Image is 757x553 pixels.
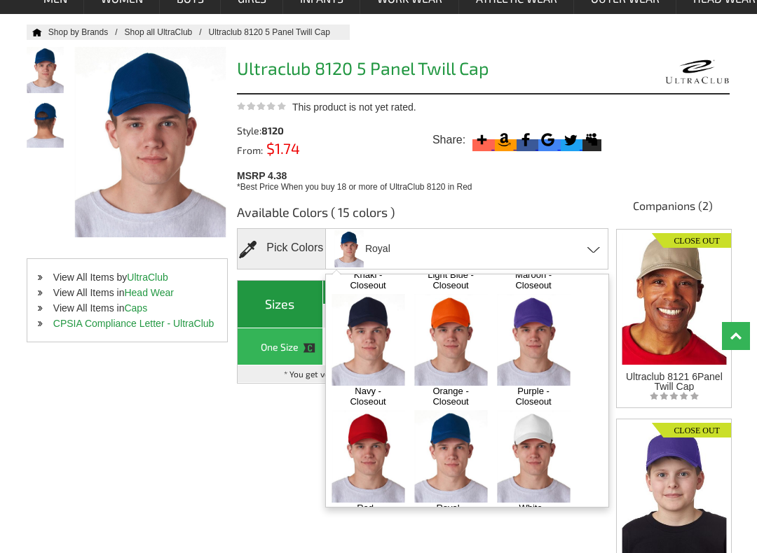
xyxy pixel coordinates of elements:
h1: Ultraclub 8120 5 Panel Twill Cap [237,59,606,81]
a: Head Wear [124,287,174,298]
svg: Myspace [582,130,601,149]
div: Style: [237,126,330,136]
a: Shop all UltraClub [125,27,209,37]
span: Royal [365,237,390,261]
span: Share: [432,133,465,147]
span: $1.74 [263,139,300,157]
a: Red - Closeout [339,503,398,524]
th: 1-6 [323,304,409,328]
li: View All Items by [27,269,227,285]
li: View All Items in [27,285,227,300]
img: ultraclub_8120_royal.jpg [334,230,364,267]
th: Sizes [238,281,323,328]
img: This product is not yet rated. [237,101,286,111]
th: One Size [238,328,323,365]
img: Ultraclub 8120 5 Panel Twill Cap [27,101,64,148]
a: Ultraclub 8120 5 Panel Twill Cap [209,27,344,37]
svg: Twitter [561,130,580,149]
a: Light Blue - Closeout [421,269,481,290]
img: Closeout [652,230,731,248]
img: Ultraclub 8120 5 Panel Twill Cap [27,47,64,93]
img: White [497,410,571,502]
img: Red [332,410,405,502]
svg: Facebook [517,130,536,149]
span: This product is not yet rated. [292,101,416,113]
a: UltraClub [127,272,168,283]
img: This item is CLOSEOUT! [303,342,315,354]
a: Closeout Ultraclub 8121 6Panel Twill Cap [622,230,727,391]
img: Royal [414,410,488,502]
div: Pick Colors [237,228,326,269]
a: Top [722,322,750,350]
img: Orange [414,294,488,386]
h3: Available Colors ( 15 colors ) [237,204,606,228]
a: Maroon - Closeout [504,269,564,290]
a: Orange - Closeout [421,386,481,407]
a: Shop by Brands [48,27,125,37]
span: Ultraclub 8121 6Panel Twill Cap [626,371,723,392]
svg: Google Bookmark [538,130,557,149]
img: UltraClub [664,54,730,90]
td: * You get volume discount when you order more of this style and color. [238,365,606,383]
a: Purple - Closeout [504,386,564,407]
td: $2.90 [323,328,409,365]
span: 8120 [261,125,284,136]
svg: More [472,130,491,149]
a: Navy - Closeout [339,386,398,407]
span: *Best Price When you buy 18 or more of UltraClub 8120 in Red [237,182,472,192]
div: From: [237,143,330,155]
svg: Amazon [495,130,514,149]
a: Royal - Closeout [421,503,481,524]
a: Caps [124,302,147,314]
th: Quantity/Volume [323,281,606,304]
img: Navy [332,294,405,386]
div: MSRP 4.38 [237,167,610,193]
a: Home [27,28,42,36]
h4: Companions (2) [616,198,730,220]
li: View All Items in [27,300,227,316]
img: Closeout [652,419,731,437]
img: listing_empty_star.svg [650,391,699,400]
a: Khaki - Closeout [339,269,398,290]
a: CPSIA Compliance Letter - UltraClub [53,318,214,329]
a: White - Closeout [504,503,564,524]
img: Purple [497,294,571,386]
